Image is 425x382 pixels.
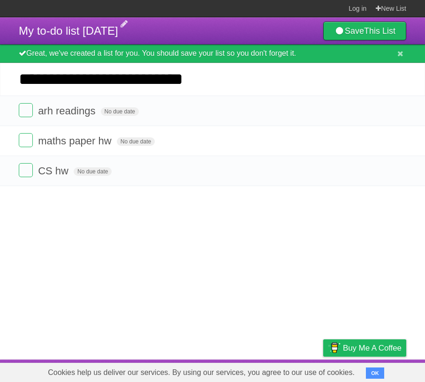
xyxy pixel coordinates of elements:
[19,24,118,37] span: My to-do list [DATE]
[19,163,33,177] label: Done
[366,367,384,379] button: OK
[117,137,155,146] span: No due date
[38,165,71,177] span: CS hw
[343,340,402,356] span: Buy me a coffee
[229,362,267,380] a: Developers
[323,22,406,40] a: SaveThis List
[19,133,33,147] label: Done
[347,362,406,380] a: Suggest a feature
[74,167,112,176] span: No due date
[38,135,114,147] span: maths paper hw
[198,362,218,380] a: About
[323,339,406,357] a: Buy me a coffee
[38,363,364,382] span: Cookies help us deliver our services. By using our services, you agree to our use of cookies.
[311,362,335,380] a: Privacy
[101,107,139,116] span: No due date
[364,26,395,36] b: This List
[328,340,341,356] img: Buy me a coffee
[279,362,300,380] a: Terms
[38,105,98,117] span: arh readings
[19,103,33,117] label: Done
